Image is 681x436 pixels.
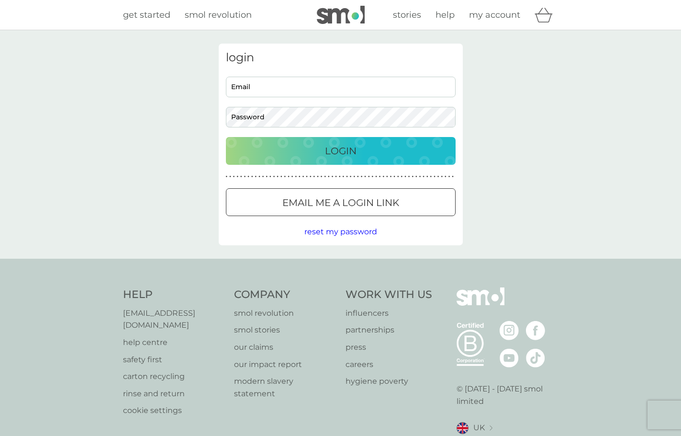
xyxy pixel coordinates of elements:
[226,51,456,65] h3: login
[415,174,417,179] p: ●
[123,10,170,20] span: get started
[445,174,447,179] p: ●
[408,174,410,179] p: ●
[123,404,225,417] a: cookie settings
[313,174,315,179] p: ●
[277,174,279,179] p: ●
[123,388,225,400] a: rinse and return
[123,307,225,332] p: [EMAIL_ADDRESS][DOMAIN_NAME]
[226,174,228,179] p: ●
[282,195,399,210] p: Email me a login link
[469,10,520,20] span: my account
[430,174,432,179] p: ●
[234,358,336,371] a: our impact report
[288,174,290,179] p: ●
[234,375,336,400] a: modern slavery statement
[306,174,308,179] p: ●
[328,174,330,179] p: ●
[404,174,406,179] p: ●
[280,174,282,179] p: ●
[397,174,399,179] p: ●
[500,348,519,367] img: visit the smol Youtube page
[273,174,275,179] p: ●
[435,10,455,20] span: help
[185,8,252,22] a: smol revolution
[390,174,392,179] p: ●
[247,174,249,179] p: ●
[321,174,323,179] p: ●
[332,174,334,179] p: ●
[457,383,558,407] p: © [DATE] - [DATE] smol limited
[535,5,558,24] div: basket
[244,174,246,179] p: ●
[325,143,357,159] p: Login
[123,8,170,22] a: get started
[236,174,238,179] p: ●
[357,174,359,179] p: ●
[457,422,469,434] img: UK flag
[361,174,363,179] p: ●
[350,174,352,179] p: ●
[379,174,381,179] p: ●
[234,324,336,336] a: smol stories
[233,174,235,179] p: ●
[346,174,348,179] p: ●
[386,174,388,179] p: ●
[234,307,336,320] a: smol revolution
[448,174,450,179] p: ●
[317,174,319,179] p: ●
[258,174,260,179] p: ●
[229,174,231,179] p: ●
[123,354,225,366] a: safety first
[304,226,377,238] button: reset my password
[346,358,432,371] a: careers
[419,174,421,179] p: ●
[346,341,432,354] a: press
[304,227,377,236] span: reset my password
[317,6,365,24] img: smol
[123,336,225,349] a: help centre
[346,287,432,302] h4: Work With Us
[526,348,545,367] img: visit the smol Tiktok page
[353,174,355,179] p: ●
[437,174,439,179] p: ●
[382,174,384,179] p: ●
[346,307,432,320] a: influencers
[412,174,413,179] p: ●
[346,375,432,388] p: hygiene poverty
[226,188,456,216] button: Email me a login link
[123,370,225,383] a: carton recycling
[469,8,520,22] a: my account
[364,174,366,179] p: ●
[284,174,286,179] p: ●
[234,341,336,354] a: our claims
[375,174,377,179] p: ●
[434,174,435,179] p: ●
[240,174,242,179] p: ●
[339,174,341,179] p: ●
[295,174,297,179] p: ●
[426,174,428,179] p: ●
[299,174,301,179] p: ●
[123,287,225,302] h4: Help
[435,8,455,22] a: help
[266,174,268,179] p: ●
[393,174,395,179] p: ●
[473,422,485,434] span: UK
[423,174,424,179] p: ●
[262,174,264,179] p: ●
[393,8,421,22] a: stories
[346,324,432,336] p: partnerships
